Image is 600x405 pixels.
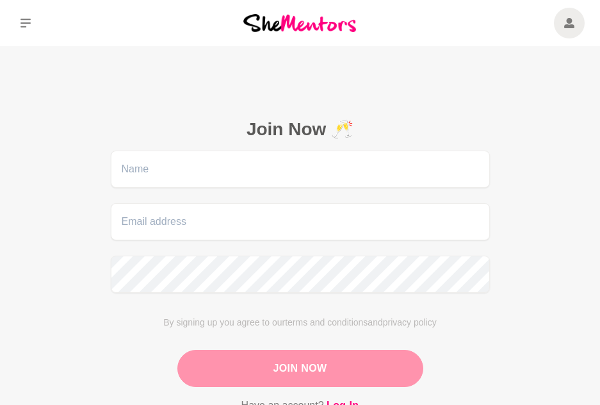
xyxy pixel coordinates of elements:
h2: Join Now 🥂 [111,118,490,140]
span: terms and conditions [285,317,368,327]
span: privacy policy [383,317,437,327]
img: She Mentors Logo [243,14,356,31]
input: Email address [111,203,490,240]
p: By signing up you agree to our and [121,316,480,329]
input: Name [111,151,490,188]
